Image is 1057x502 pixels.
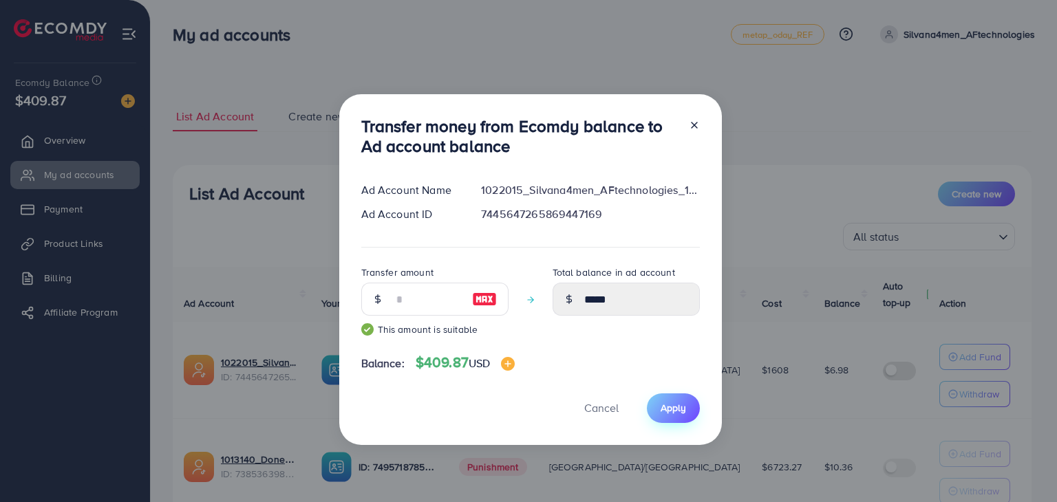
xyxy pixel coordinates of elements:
button: Cancel [567,393,636,423]
iframe: Chat [999,440,1047,492]
span: USD [469,356,490,371]
small: This amount is suitable [361,323,509,336]
label: Transfer amount [361,265,434,279]
button: Apply [647,393,700,423]
img: image [472,291,497,307]
h3: Transfer money from Ecomdy balance to Ad account balance [361,116,678,156]
span: Cancel [584,400,619,415]
div: Ad Account Name [350,182,471,198]
h4: $409.87 [416,354,515,371]
div: 7445647265869447169 [470,206,710,222]
img: guide [361,323,374,336]
span: Balance: [361,356,405,371]
label: Total balance in ad account [553,265,675,279]
div: 1022015_Silvana4men_AFtechnologies_1733574856174 [470,182,710,198]
span: Apply [661,401,686,415]
img: image [501,357,515,371]
div: Ad Account ID [350,206,471,222]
